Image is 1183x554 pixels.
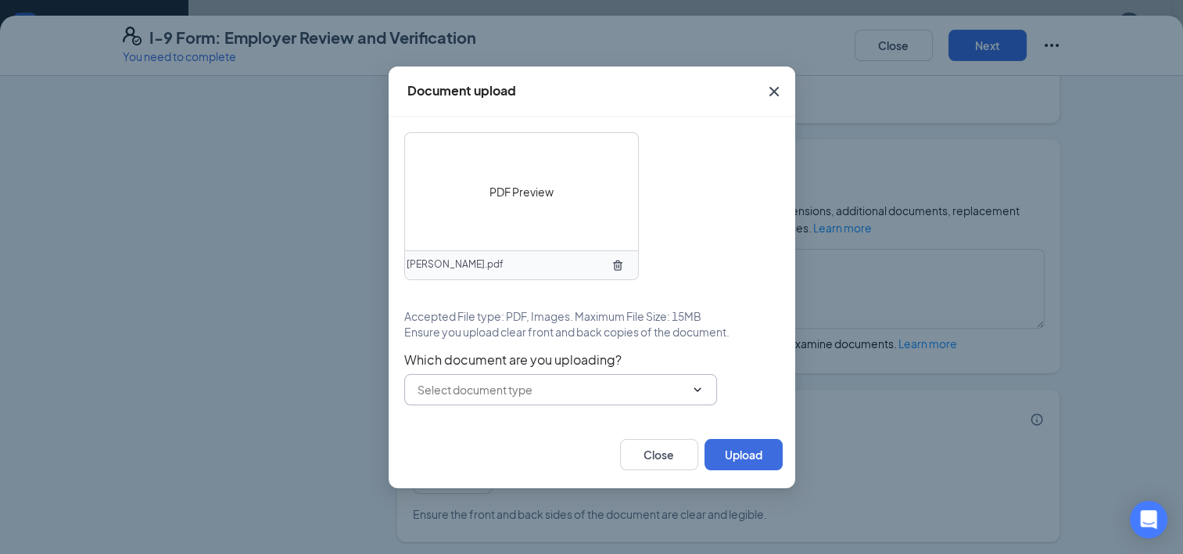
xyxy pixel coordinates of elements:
input: Select document type [418,381,685,398]
span: [PERSON_NAME].pdf [407,257,504,272]
svg: Cross [765,82,783,101]
button: TrashOutline [605,253,630,278]
div: Document upload [407,82,516,99]
svg: ChevronDown [691,383,704,396]
span: Ensure you upload clear front and back copies of the document. [404,324,730,340]
button: Upload [704,439,783,470]
div: Open Intercom Messenger [1130,501,1167,538]
span: PDF Preview [489,183,554,200]
svg: TrashOutline [611,259,624,272]
button: Close [753,67,795,117]
span: Accepted File type: PDF, Images. Maximum File Size: 15MB [404,308,701,324]
span: Which document are you uploading? [404,352,780,368]
button: Close [620,439,698,470]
